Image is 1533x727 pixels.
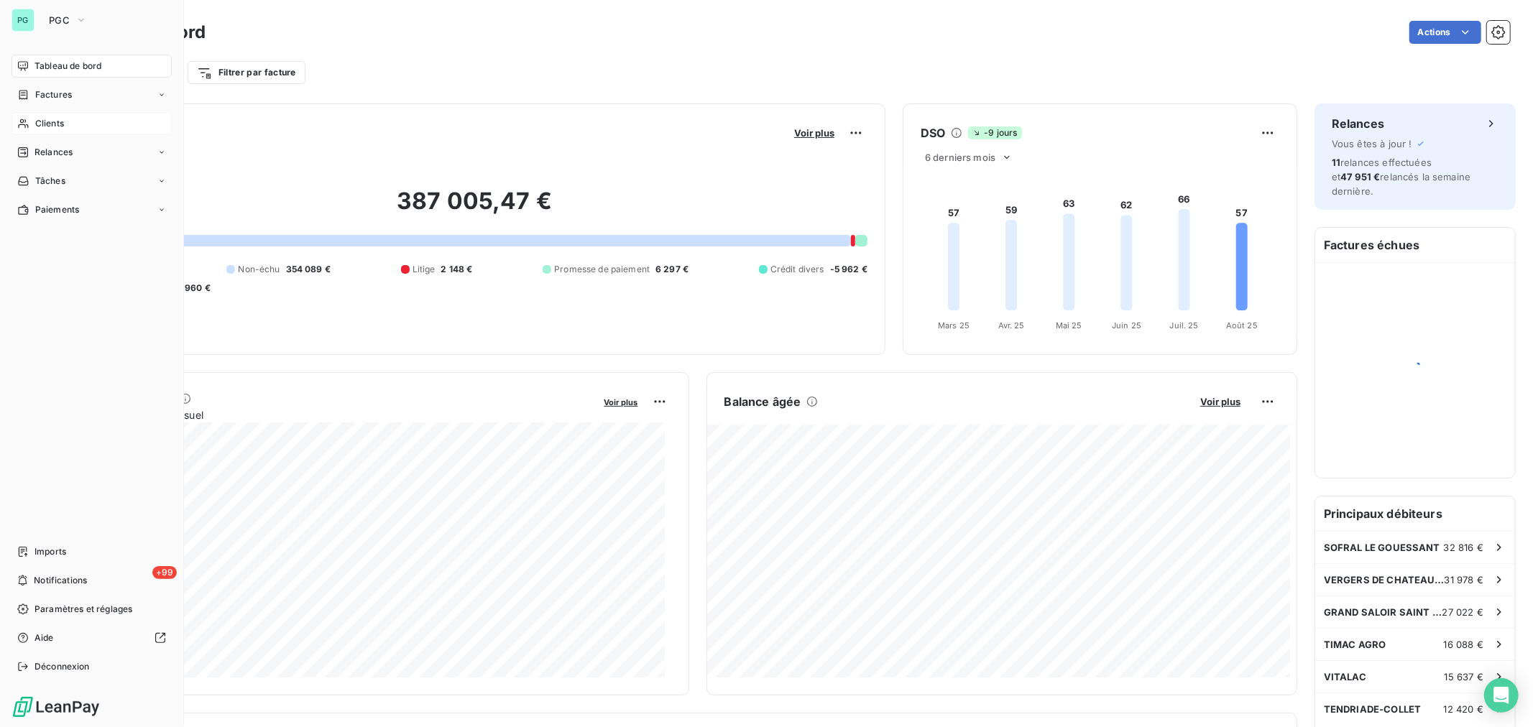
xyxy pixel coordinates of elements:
[1324,574,1445,585] span: VERGERS DE CHATEAUBOURG SAS
[34,660,90,673] span: Déconnexion
[441,263,473,276] span: 2 148 €
[794,127,834,139] span: Voir plus
[1324,703,1421,715] span: TENDRIADE-COLLET
[81,407,594,422] span: Chiffre d'affaires mensuel
[11,695,101,718] img: Logo LeanPay
[34,631,54,644] span: Aide
[1112,320,1141,330] tspan: Juin 25
[34,545,66,558] span: Imports
[1445,574,1483,585] span: 31 978 €
[11,598,172,621] a: Paramètres et réglages
[790,126,839,139] button: Voir plus
[1332,138,1412,149] span: Vous êtes à jour !
[238,263,280,276] span: Non-échu
[554,263,650,276] span: Promesse de paiement
[925,152,995,163] span: 6 derniers mois
[35,203,79,216] span: Paiements
[655,263,689,276] span: 6 297 €
[152,566,177,579] span: +99
[921,124,945,142] h6: DSO
[604,397,638,407] span: Voir plus
[770,263,824,276] span: Crédit divers
[11,170,172,193] a: Tâches
[1200,396,1240,407] span: Voir plus
[34,603,132,616] span: Paramètres et réglages
[1056,320,1082,330] tspan: Mai 25
[1315,228,1515,262] h6: Factures échues
[1324,671,1366,682] span: VITALAC
[1332,115,1384,132] h6: Relances
[968,126,1021,139] span: -9 jours
[724,393,801,410] h6: Balance âgée
[830,263,867,276] span: -5 962 €
[1324,606,1442,618] span: GRAND SALOIR SAINT NICOLAS
[1196,395,1245,408] button: Voir plus
[413,263,436,276] span: Litige
[34,574,87,587] span: Notifications
[11,112,172,135] a: Clients
[11,141,172,164] a: Relances
[11,540,172,563] a: Imports
[1444,703,1483,715] span: 12 420 €
[1442,606,1483,618] span: 27 022 €
[1170,320,1199,330] tspan: Juil. 25
[938,320,970,330] tspan: Mars 25
[188,61,305,84] button: Filtrer par facture
[1444,639,1483,650] span: 16 088 €
[1226,320,1258,330] tspan: Août 25
[1324,542,1440,553] span: SOFRAL LE GOUESSANT
[35,117,64,130] span: Clients
[11,83,172,106] a: Factures
[286,263,331,276] span: 354 089 €
[1445,671,1483,682] span: 15 637 €
[35,175,65,187] span: Tâches
[34,60,101,73] span: Tableau de bord
[11,198,172,221] a: Paiements
[34,146,73,159] span: Relances
[600,395,643,408] button: Voir plus
[81,187,867,230] h2: 387 005,47 €
[11,9,34,32] div: PG
[998,320,1025,330] tspan: Avr. 25
[1409,21,1481,44] button: Actions
[1332,157,1470,197] span: relances effectuées et relancés la semaine dernière.
[180,282,211,295] span: -960 €
[1340,171,1380,182] span: 47 951 €
[1332,157,1340,168] span: 11
[11,626,172,649] a: Aide
[1324,639,1386,650] span: TIMAC AGRO
[1315,496,1515,531] h6: Principaux débiteurs
[1484,678,1519,713] div: Open Intercom Messenger
[1444,542,1483,553] span: 32 816 €
[35,88,72,101] span: Factures
[49,14,70,26] span: PGC
[11,55,172,78] a: Tableau de bord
